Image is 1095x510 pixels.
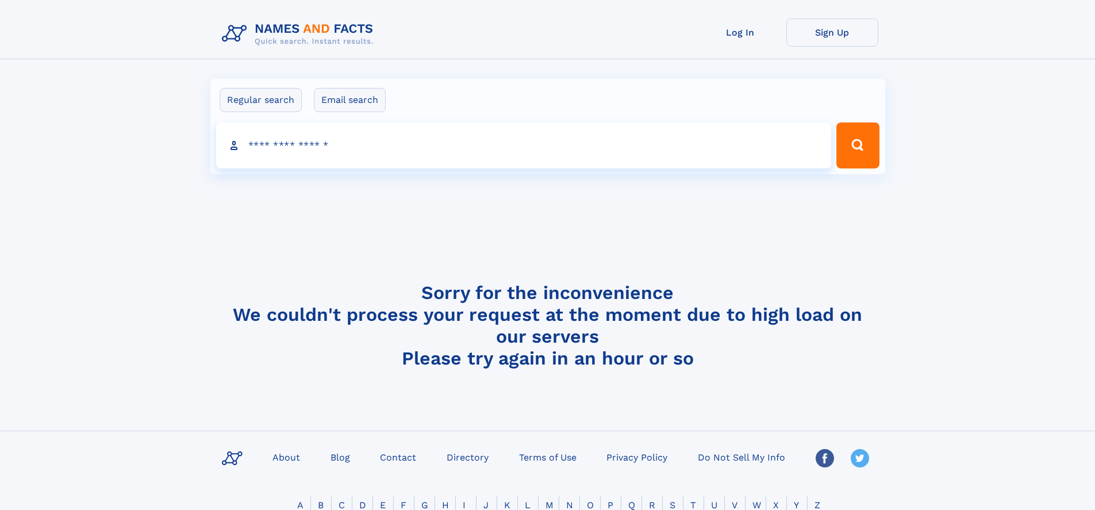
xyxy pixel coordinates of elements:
input: search input [216,122,832,168]
h4: Sorry for the inconvenience We couldn't process your request at the moment due to high load on ou... [217,282,878,369]
label: Regular search [220,88,302,112]
img: Logo Names and Facts [217,18,383,49]
a: Directory [442,448,493,465]
a: Log In [694,18,786,47]
a: Contact [375,448,421,465]
a: Sign Up [786,18,878,47]
a: Do Not Sell My Info [693,448,790,465]
button: Search Button [836,122,879,168]
img: Twitter [851,449,869,467]
a: About [268,448,305,465]
a: Terms of Use [514,448,581,465]
img: Facebook [816,449,834,467]
a: Blog [326,448,355,465]
a: Privacy Policy [602,448,672,465]
label: Email search [314,88,386,112]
